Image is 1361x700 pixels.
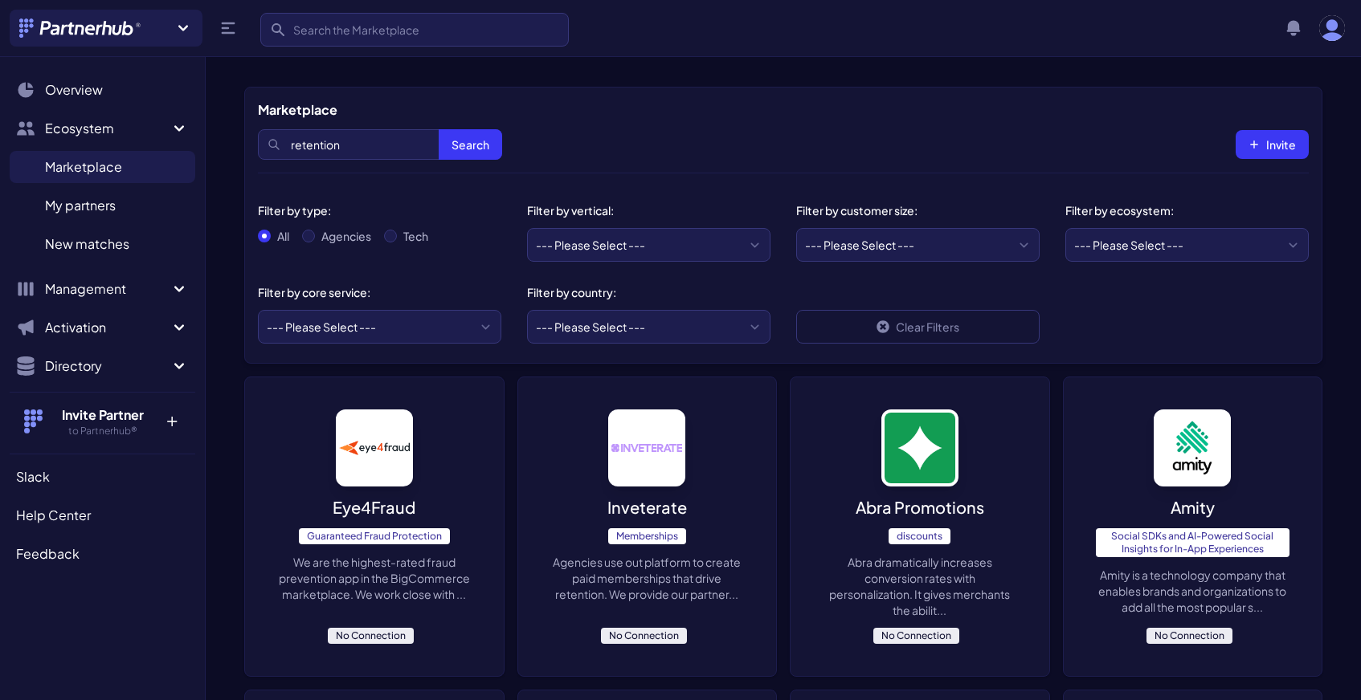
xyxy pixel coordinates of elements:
span: Management [45,279,170,299]
h5: Marketplace [258,100,337,120]
p: Agencies use out platform to create paid memberships that drive retention. We provide our partner... [550,554,745,602]
label: Agencies [321,228,371,244]
a: Help Center [10,499,195,531]
input: Search [258,129,502,160]
button: Search [439,129,502,160]
img: image_alt [1154,409,1231,486]
span: Guaranteed Fraud Protection [299,528,450,544]
span: Directory [45,356,170,376]
img: image_alt [608,409,685,486]
a: image_alt InveterateMembershipsAgencies use out platform to create paid memberships that drive re... [517,376,778,677]
div: Filter by country: [527,284,758,300]
p: Abra Promotions [856,496,984,519]
a: Feedback [10,538,195,570]
p: Amity is a technology company that enables brands and organizations to add all the most popular s... [1096,567,1290,615]
a: Slack [10,461,195,493]
p: Amity [1171,496,1215,519]
button: Management [10,273,195,305]
h4: Invite Partner [51,405,154,425]
label: All [277,228,289,244]
img: image_alt [881,409,958,486]
a: Clear Filters [796,310,1040,344]
span: Memberships [608,528,686,544]
span: No Connection [1146,628,1232,644]
button: Ecosystem [10,112,195,144]
a: Marketplace [10,151,195,183]
span: Slack [16,467,50,486]
button: Activation [10,311,195,344]
a: Overview [10,74,195,106]
p: We are the highest-rated fraud prevention app in the BigCommerce marketplace. We work close with ... [277,554,472,602]
span: Activation [45,318,170,337]
span: No Connection [328,628,414,644]
a: image_alt AmitySocial SDKs and AI-Powered Social Insights for In-App ExperiencesAmity is a techno... [1063,376,1323,677]
label: Tech [403,228,428,244]
span: Feedback [16,544,80,564]
span: New matches [45,234,129,254]
a: My partners [10,189,195,222]
p: Inveterate [607,496,687,519]
div: Filter by customer size: [796,202,1027,218]
button: Invite [1236,130,1309,159]
div: Filter by vertical: [527,202,758,218]
span: discounts [889,528,950,544]
span: Help Center [16,506,91,525]
a: image_alt Abra PromotionsdiscountsAbra dramatically increases conversion rates with personalizati... [790,376,1050,677]
span: Marketplace [45,157,122,177]
p: + [154,405,189,431]
input: Search the Marketplace [260,13,569,47]
a: New matches [10,228,195,260]
img: user photo [1319,15,1345,41]
img: image_alt [336,409,413,486]
span: No Connection [873,628,959,644]
span: Overview [45,80,103,100]
img: Partnerhub® Logo [19,18,142,38]
span: Ecosystem [45,119,170,138]
span: Social SDKs and AI-Powered Social Insights for In-App Experiences [1096,528,1290,557]
div: Filter by type: [258,202,488,218]
h5: to Partnerhub® [51,425,154,437]
a: image_alt Eye4FraudGuaranteed Fraud ProtectionWe are the highest-rated fraud prevention app in th... [244,376,505,677]
p: Eye4Fraud [333,496,415,519]
span: My partners [45,196,116,215]
button: Directory [10,350,195,382]
div: Filter by ecosystem: [1065,202,1296,218]
div: Filter by core service: [258,284,488,300]
button: Invite Partner to Partnerhub® + [10,392,195,450]
span: No Connection [601,628,687,644]
p: Abra dramatically increases conversion rates with personalization. It gives merchants the abilit... [823,554,1017,618]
